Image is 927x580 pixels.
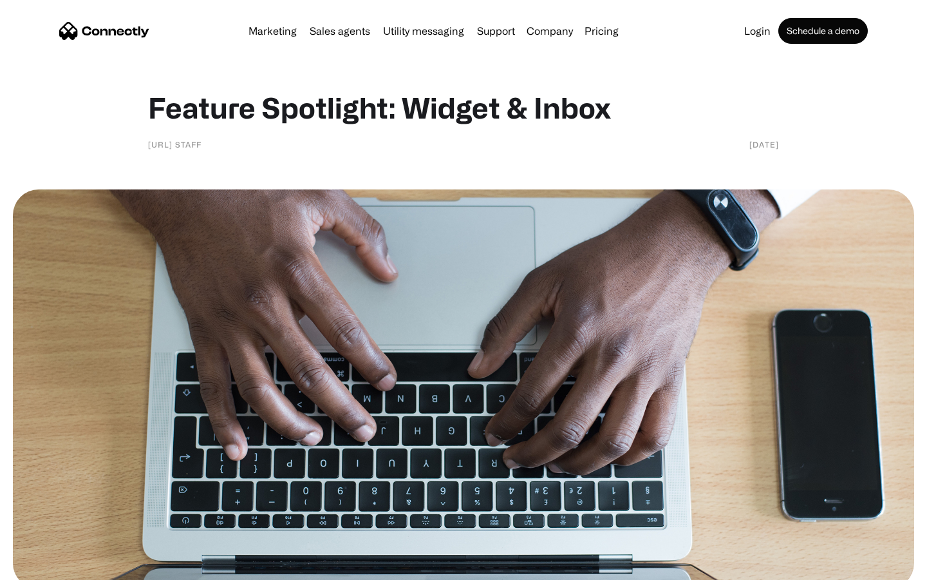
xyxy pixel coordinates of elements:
div: [DATE] [749,138,779,151]
a: Schedule a demo [778,18,868,44]
div: Company [527,22,573,40]
a: Marketing [243,26,302,36]
div: [URL] staff [148,138,201,151]
ul: Language list [26,557,77,575]
a: Sales agents [304,26,375,36]
a: Login [739,26,776,36]
a: Support [472,26,520,36]
a: Pricing [579,26,624,36]
h1: Feature Spotlight: Widget & Inbox [148,90,779,125]
aside: Language selected: English [13,557,77,575]
a: Utility messaging [378,26,469,36]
